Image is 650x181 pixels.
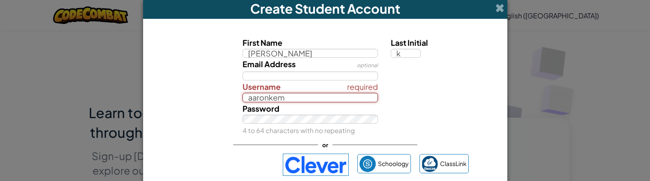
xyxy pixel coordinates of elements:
img: classlink-logo-small.png [422,156,438,172]
img: schoology.png [359,156,376,172]
span: or [318,139,332,151]
img: clever-logo-blue.png [283,154,349,176]
small: 4 to 64 characters with no repeating [243,126,355,134]
span: First Name [243,38,282,47]
span: required [347,80,378,93]
span: optional [357,62,378,68]
span: Username [243,82,281,92]
span: Last Initial [391,38,428,47]
span: Password [243,104,279,113]
iframe: Sign in with Google Button [177,155,279,174]
span: ClassLink [440,157,467,170]
span: Email Address [243,59,296,69]
span: Schoology [378,157,409,170]
span: Create Student Account [250,0,400,17]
